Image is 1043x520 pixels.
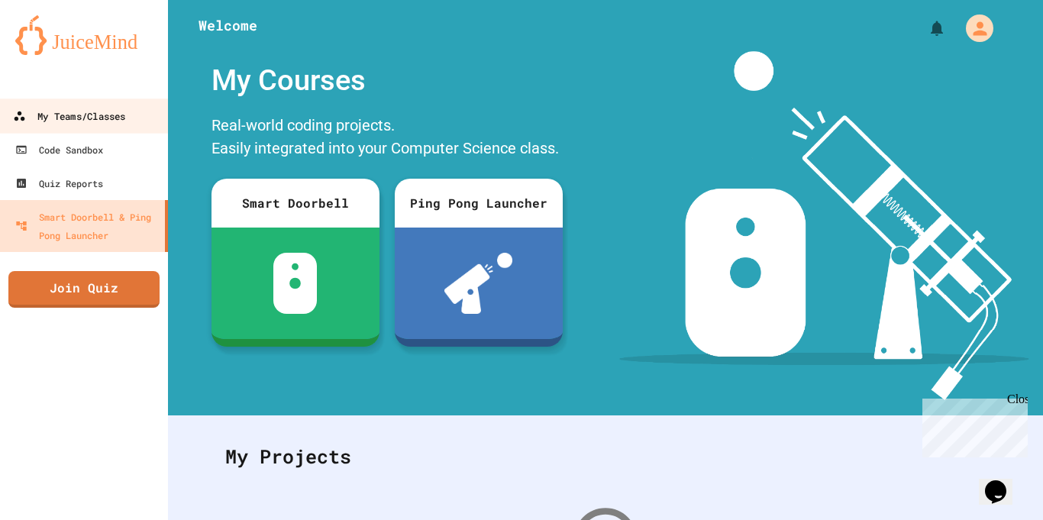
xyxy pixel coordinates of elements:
img: logo-orange.svg [15,15,153,55]
div: Smart Doorbell & Ping Pong Launcher [15,208,159,244]
div: Code Sandbox [15,140,103,159]
div: My Courses [204,51,570,110]
div: My Notifications [899,15,950,41]
img: ppl-with-ball.png [444,253,512,314]
div: Smart Doorbell [212,179,379,228]
div: Chat with us now!Close [6,6,105,97]
div: Ping Pong Launcher [395,179,563,228]
div: My Teams/Classes [13,107,125,126]
a: Join Quiz [8,271,160,308]
div: Quiz Reports [15,174,103,192]
iframe: chat widget [979,459,1028,505]
img: banner-image-my-projects.png [619,51,1028,400]
div: My Account [950,11,997,46]
img: sdb-white.svg [273,253,317,314]
div: Real-world coding projects. Easily integrated into your Computer Science class. [204,110,570,167]
div: My Projects [210,427,1001,486]
iframe: chat widget [916,392,1028,457]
